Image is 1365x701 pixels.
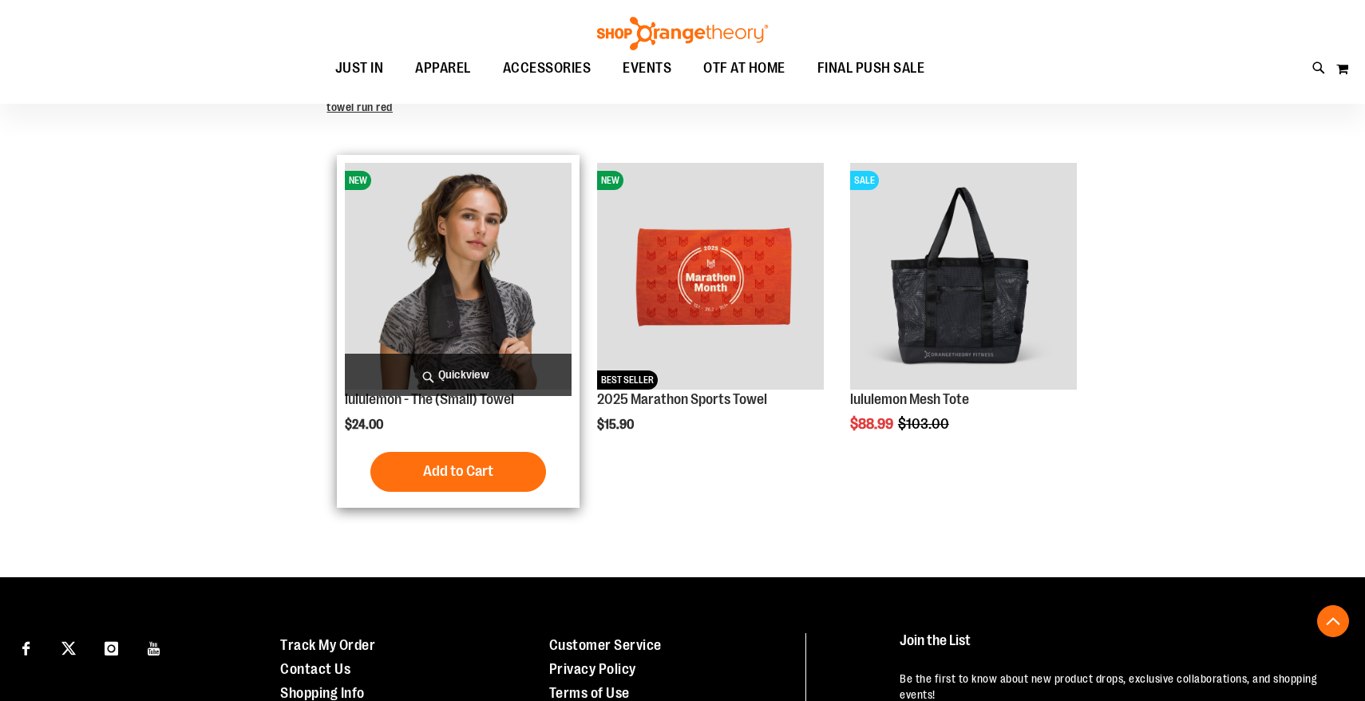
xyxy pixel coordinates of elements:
[55,633,83,661] a: Visit our X page
[597,418,636,432] span: $15.90
[12,633,40,661] a: Visit our Facebook page
[850,391,969,407] a: lululemon Mesh Tote
[345,163,572,390] img: lululemon - The (Small) Towel
[399,50,487,87] a: APPAREL
[280,661,350,677] a: Contact Us
[607,50,687,87] a: EVENTS
[503,50,591,86] span: ACCESSORIES
[345,171,371,190] span: NEW
[549,637,662,653] a: Customer Service
[1317,605,1349,637] button: Back To Top
[597,163,824,392] a: 2025 Marathon Sports TowelNEWBEST SELLER
[61,641,76,655] img: Twitter
[345,163,572,392] a: lululemon - The (Small) TowelNEW
[549,685,630,701] a: Terms of Use
[850,163,1077,390] img: Product image for lululemon Mesh Tote
[345,418,386,432] span: $24.00
[850,163,1077,392] a: Product image for lululemon Mesh ToteSALE
[900,633,1331,663] h4: Join the List
[335,50,384,86] span: JUST IN
[898,416,952,432] span: $103.00
[345,391,514,407] a: lululemon - The (Small) Towel
[319,50,400,87] a: JUST IN
[842,155,1085,473] div: product
[623,50,671,86] span: EVENTS
[370,452,546,492] button: Add to Cart
[597,163,824,390] img: 2025 Marathon Sports Towel
[595,17,770,50] img: Shop Orangetheory
[326,101,393,113] a: towel run red
[687,50,801,87] a: OTF AT HOME
[280,637,375,653] a: Track My Order
[597,171,623,190] span: NEW
[423,462,493,480] span: Add to Cart
[415,50,471,86] span: APPAREL
[703,50,785,86] span: OTF AT HOME
[597,370,658,390] span: BEST SELLER
[280,685,365,701] a: Shopping Info
[97,633,125,661] a: Visit our Instagram page
[589,155,832,473] div: product
[337,155,580,508] div: product
[345,354,572,396] a: Quickview
[850,416,896,432] span: $88.99
[850,171,879,190] span: SALE
[817,50,925,86] span: FINAL PUSH SALE
[140,633,168,661] a: Visit our Youtube page
[487,50,607,87] a: ACCESSORIES
[549,661,636,677] a: Privacy Policy
[597,391,767,407] a: 2025 Marathon Sports Towel
[801,50,941,87] a: FINAL PUSH SALE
